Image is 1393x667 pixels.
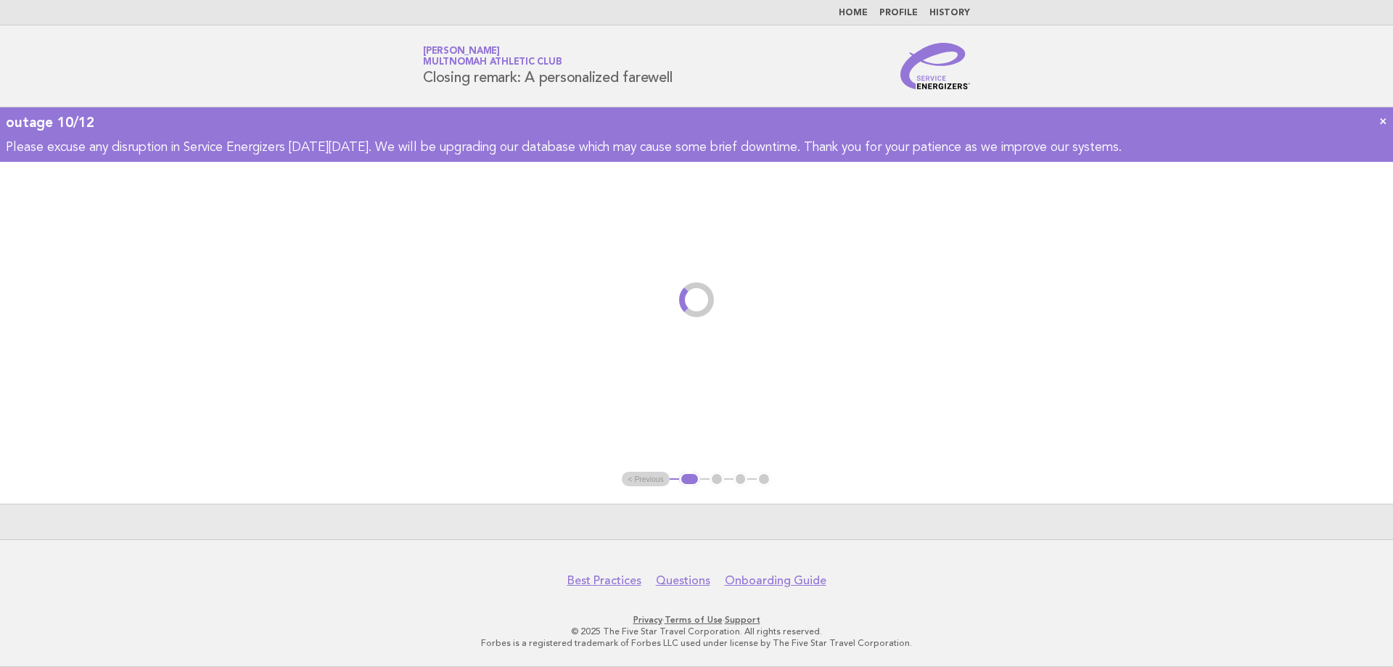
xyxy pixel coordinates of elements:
a: Privacy [633,615,662,625]
a: Questions [656,573,710,588]
a: Terms of Use [665,615,723,625]
a: Support [725,615,760,625]
a: × [1379,113,1387,128]
span: Multnomah Athletic Club [423,58,562,67]
img: Service Energizers [900,43,970,89]
p: © 2025 The Five Star Travel Corporation. All rights reserved. [252,626,1141,637]
a: History [929,9,970,17]
a: [PERSON_NAME]Multnomah Athletic Club [423,46,562,67]
a: Profile [879,9,918,17]
a: Home [839,9,868,17]
div: outage 10/12 [6,113,1387,132]
p: Please excuse any disruption in Service Energizers [DATE][DATE]. We will be upgrading our databas... [6,139,1387,156]
p: · · [252,614,1141,626]
p: Forbes is a registered trademark of Forbes LLC used under license by The Five Star Travel Corpora... [252,637,1141,649]
a: Best Practices [567,573,641,588]
h1: Closing remark: A personalized farewell [423,47,672,85]
a: Onboarding Guide [725,573,826,588]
